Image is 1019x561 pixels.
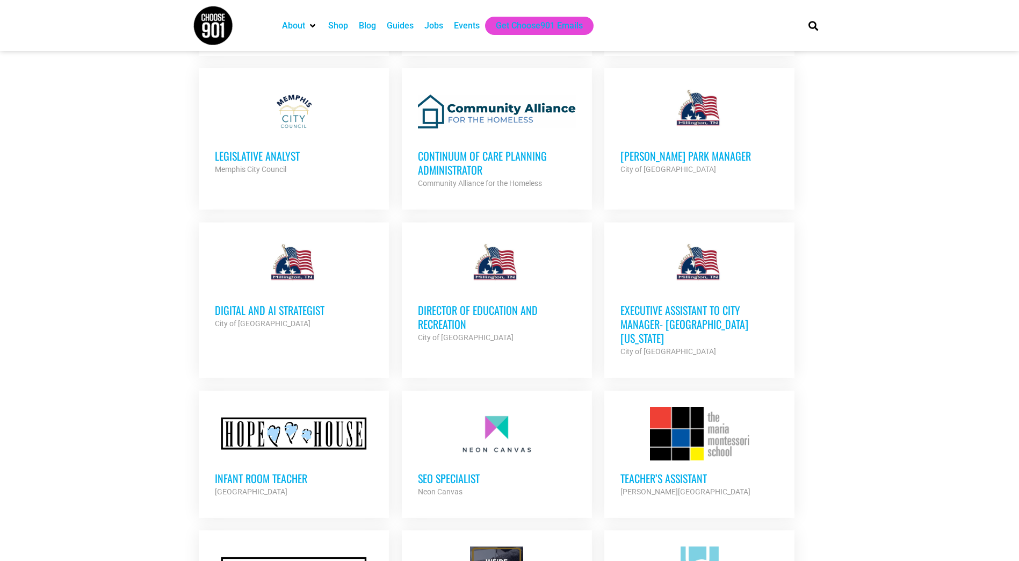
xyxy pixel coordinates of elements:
[620,487,750,496] strong: [PERSON_NAME][GEOGRAPHIC_DATA]
[454,19,480,32] a: Events
[418,303,576,331] h3: Director of Education and Recreation
[282,19,305,32] a: About
[418,333,514,342] strong: City of [GEOGRAPHIC_DATA]
[402,391,592,514] a: SEO Specialist Neon Canvas
[418,471,576,485] h3: SEO Specialist
[215,471,373,485] h3: Infant Room Teacher
[604,222,794,374] a: Executive Assistant to City Manager- [GEOGRAPHIC_DATA] [US_STATE] City of [GEOGRAPHIC_DATA]
[424,19,443,32] a: Jobs
[418,487,462,496] strong: Neon Canvas
[620,303,778,345] h3: Executive Assistant to City Manager- [GEOGRAPHIC_DATA] [US_STATE]
[277,17,790,35] nav: Main nav
[620,347,716,356] strong: City of [GEOGRAPHIC_DATA]
[620,149,778,163] h3: [PERSON_NAME] PARK MANAGER
[402,222,592,360] a: Director of Education and Recreation City of [GEOGRAPHIC_DATA]
[277,17,323,35] div: About
[496,19,583,32] a: Get Choose901 Emails
[604,68,794,192] a: [PERSON_NAME] PARK MANAGER City of [GEOGRAPHIC_DATA]
[215,165,286,174] strong: Memphis City Council
[418,179,542,188] strong: Community Alliance for the Homeless
[199,68,389,192] a: Legislative Analyst Memphis City Council
[215,149,373,163] h3: Legislative Analyst
[215,487,287,496] strong: [GEOGRAPHIC_DATA]
[215,319,310,328] strong: City of [GEOGRAPHIC_DATA]
[359,19,376,32] a: Blog
[620,471,778,485] h3: Teacher’s Assistant
[804,17,822,34] div: Search
[418,149,576,177] h3: Continuum of Care Planning Administrator
[328,19,348,32] a: Shop
[402,68,592,206] a: Continuum of Care Planning Administrator Community Alliance for the Homeless
[604,391,794,514] a: Teacher’s Assistant [PERSON_NAME][GEOGRAPHIC_DATA]
[620,165,716,174] strong: City of [GEOGRAPHIC_DATA]
[387,19,414,32] a: Guides
[199,222,389,346] a: Digital and AI Strategist City of [GEOGRAPHIC_DATA]
[199,391,389,514] a: Infant Room Teacher [GEOGRAPHIC_DATA]
[215,303,373,317] h3: Digital and AI Strategist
